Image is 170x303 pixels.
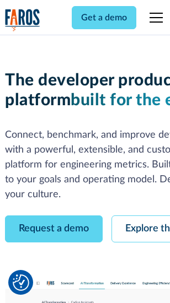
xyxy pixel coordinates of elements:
img: Logo of the analytics and reporting company Faros. [5,9,40,31]
div: menu [143,4,165,31]
a: Request a demo [5,215,103,242]
img: Revisit consent button [13,274,29,291]
button: Cookie Settings [13,274,29,291]
a: home [5,9,40,31]
a: Get a demo [72,6,136,29]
